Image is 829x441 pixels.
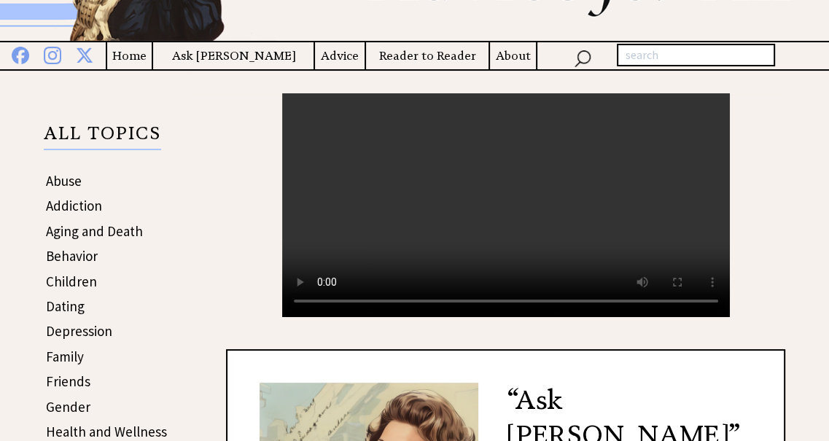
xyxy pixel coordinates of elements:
a: Advice [315,47,365,65]
a: Children [46,273,97,290]
a: Addiction [46,197,102,214]
img: instagram%20blue.png [44,44,61,64]
a: Friends [46,372,90,390]
a: Family [46,348,84,365]
a: About [490,47,536,65]
a: Behavior [46,247,98,265]
input: search [617,44,775,67]
a: Reader to Reader [366,47,489,65]
a: Ask [PERSON_NAME] [153,47,313,65]
a: Home [107,47,152,65]
a: Abuse [46,172,82,190]
a: Health and Wellness [46,423,167,440]
img: search_nav.png [574,47,591,68]
video: Your browser does not support the audio element. [282,93,730,317]
img: x%20blue.png [76,44,93,63]
p: ALL TOPICS [44,125,161,150]
img: facebook%20blue.png [12,44,29,64]
a: Aging and Death [46,222,143,240]
a: Gender [46,398,90,415]
a: Depression [46,322,112,340]
a: Dating [46,297,85,315]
